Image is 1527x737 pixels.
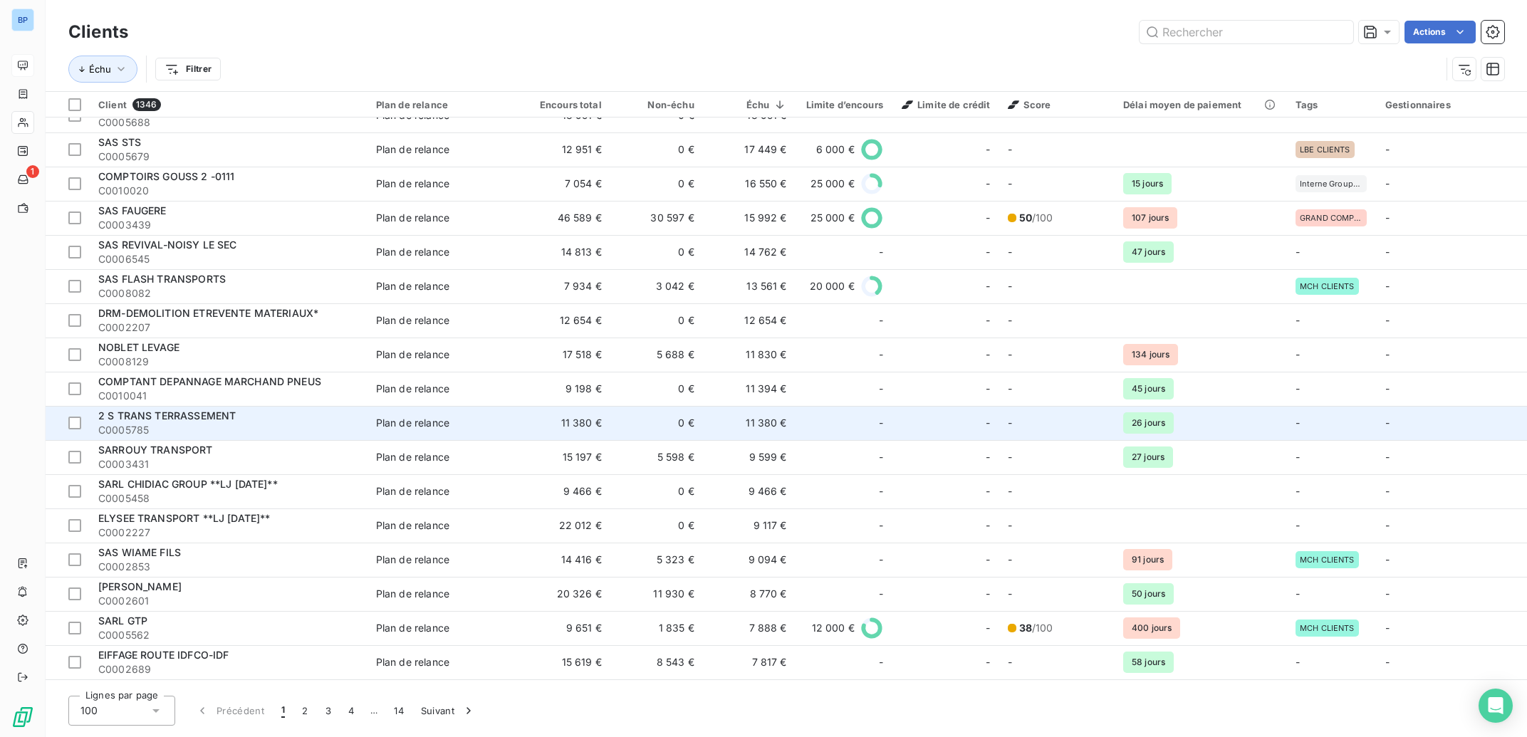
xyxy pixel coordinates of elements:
[610,269,703,303] td: 3 042 €
[1300,179,1362,188] span: Interne Groupe BP
[703,543,796,577] td: 9 094 €
[1008,519,1012,531] span: -
[98,649,229,661] span: EIFFAGE ROUTE IDFCO-IDF
[986,313,990,328] span: -
[986,553,990,567] span: -
[610,201,703,235] td: 30 597 €
[1385,99,1518,110] div: Gestionnaires
[526,99,602,110] div: Encours total
[1300,145,1350,154] span: LBE CLIENTS
[1296,656,1300,668] span: -
[376,211,449,225] div: Plan de relance
[1296,587,1300,600] span: -
[902,99,990,110] span: Limite de crédit
[98,512,271,524] span: ELYSEE TRANSPORT **LJ [DATE]**
[1296,382,1300,394] span: -
[610,577,703,611] td: 11 930 €
[98,273,226,285] span: SAS FLASH TRANSPORTS
[1123,173,1172,194] span: 15 jours
[1385,348,1390,360] span: -
[11,706,34,728] img: Logo LeanPay
[1123,344,1178,365] span: 134 jours
[703,338,796,372] td: 11 830 €
[1123,207,1177,229] span: 107 jours
[68,56,137,83] button: Échu
[986,177,990,191] span: -
[376,416,449,430] div: Plan de relance
[317,696,340,726] button: 3
[376,313,449,328] div: Plan de relance
[98,218,359,232] span: C0003439
[703,132,796,167] td: 17 449 €
[98,546,181,558] span: SAS WIAME FILS
[1296,314,1300,326] span: -
[98,662,359,676] span: C0002689
[610,611,703,645] td: 1 835 €
[610,372,703,406] td: 0 €
[703,406,796,440] td: 11 380 €
[1140,21,1353,43] input: Rechercher
[703,269,796,303] td: 13 561 €
[376,382,449,396] div: Plan de relance
[518,303,610,338] td: 12 654 €
[1008,587,1012,600] span: -
[376,347,449,362] div: Plan de relance
[879,587,883,601] span: -
[518,269,610,303] td: 7 934 €
[98,457,359,471] span: C0003431
[619,99,694,110] div: Non-échu
[98,307,318,319] span: DRM-DEMOLITION ETREVENTE MATERIAUX*
[986,279,990,293] span: -
[376,621,449,635] div: Plan de relance
[610,132,703,167] td: 0 €
[1296,417,1300,429] span: -
[89,63,111,75] span: Échu
[1296,246,1300,258] span: -
[1008,348,1012,360] span: -
[155,58,221,80] button: Filtrer
[1123,446,1173,468] span: 27 jours
[273,696,293,726] button: 1
[703,303,796,338] td: 12 654 €
[98,491,359,506] span: C0005458
[98,628,359,642] span: C0005562
[703,577,796,611] td: 8 770 €
[1123,583,1174,605] span: 50 jours
[703,372,796,406] td: 11 394 €
[1008,485,1012,497] span: -
[518,372,610,406] td: 9 198 €
[610,303,703,338] td: 0 €
[986,450,990,464] span: -
[1123,549,1172,570] span: 91 jours
[879,245,883,259] span: -
[986,518,990,533] span: -
[610,645,703,679] td: 8 543 €
[376,587,449,601] div: Plan de relance
[1123,652,1174,673] span: 58 jours
[986,245,990,259] span: -
[98,560,359,574] span: C0002853
[1296,99,1368,110] div: Tags
[703,167,796,201] td: 16 550 €
[610,235,703,269] td: 0 €
[1296,519,1300,531] span: -
[98,150,359,164] span: C0005679
[610,167,703,201] td: 0 €
[703,235,796,269] td: 14 762 €
[1123,617,1180,639] span: 400 jours
[610,338,703,372] td: 5 688 €
[376,279,449,293] div: Plan de relance
[1123,99,1278,110] div: Délai moyen de paiement
[804,99,883,110] div: Limite d’encours
[518,611,610,645] td: 9 651 €
[1008,314,1012,326] span: -
[1123,412,1174,434] span: 26 jours
[98,239,237,251] span: SAS REVIVAL-NOISY LE SEC
[712,99,787,110] div: Échu
[1479,689,1513,723] div: Open Intercom Messenger
[1019,211,1053,225] span: /100
[98,478,278,490] span: SARL CHIDIAC GROUP **LJ [DATE]**
[11,9,34,31] div: BP
[376,245,449,259] div: Plan de relance
[26,165,39,178] span: 1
